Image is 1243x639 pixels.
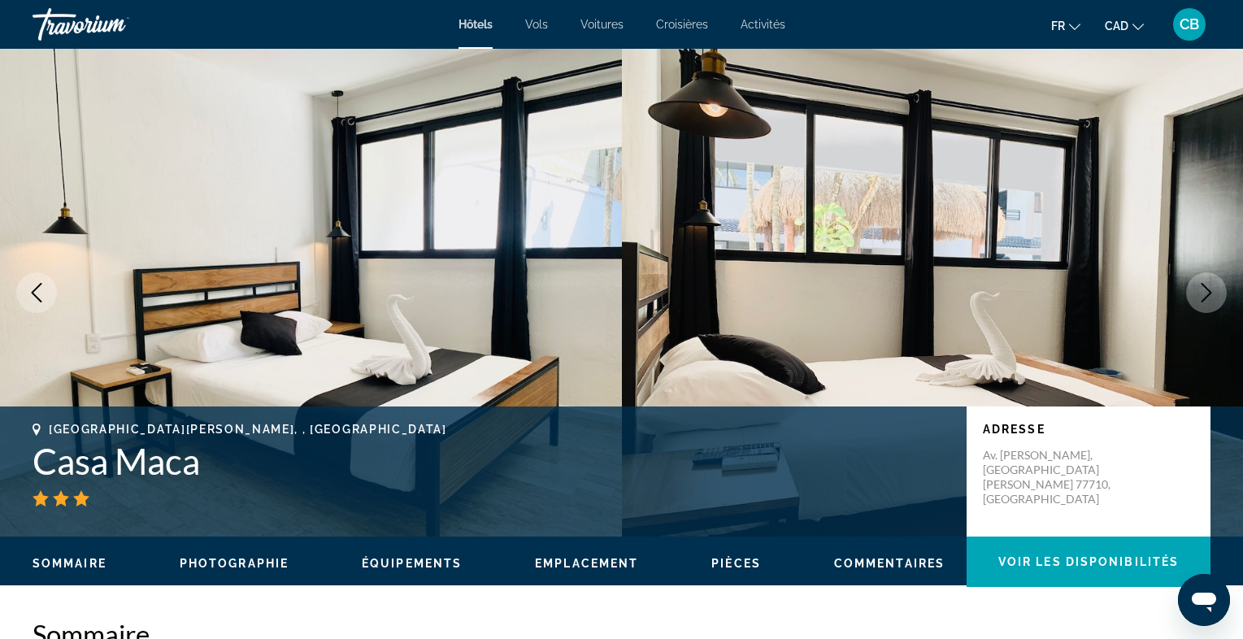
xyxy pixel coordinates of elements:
button: Sommaire [33,556,106,571]
span: Pièces [711,557,761,570]
button: Next image [1186,272,1227,313]
span: Voir les disponibilités [998,555,1179,568]
span: Commentaires [834,557,945,570]
a: Vols [525,18,548,31]
button: Commentaires [834,556,945,571]
button: User Menu [1168,7,1210,41]
span: fr [1051,20,1065,33]
a: Voitures [580,18,624,31]
button: Emplacement [535,556,638,571]
span: Emplacement [535,557,638,570]
a: Travorium [33,3,195,46]
span: CAD [1105,20,1128,33]
h1: Casa Maca [33,440,950,482]
span: Équipements [362,557,462,570]
a: Croisières [656,18,708,31]
span: [GEOGRAPHIC_DATA][PERSON_NAME], , [GEOGRAPHIC_DATA] [49,423,447,436]
button: Pièces [711,556,761,571]
button: Change language [1051,14,1080,37]
p: Av. [PERSON_NAME], [GEOGRAPHIC_DATA][PERSON_NAME] 77710, [GEOGRAPHIC_DATA] [983,448,1113,506]
p: Adresse [983,423,1194,436]
button: Change currency [1105,14,1144,37]
button: Photographie [180,556,289,571]
button: Équipements [362,556,462,571]
a: Hôtels [459,18,493,31]
button: Previous image [16,272,57,313]
span: Photographie [180,557,289,570]
span: Sommaire [33,557,106,570]
iframe: Bouton de lancement de la fenêtre de messagerie [1178,574,1230,626]
a: Activités [741,18,785,31]
span: CB [1180,16,1199,33]
button: Voir les disponibilités [967,537,1210,587]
